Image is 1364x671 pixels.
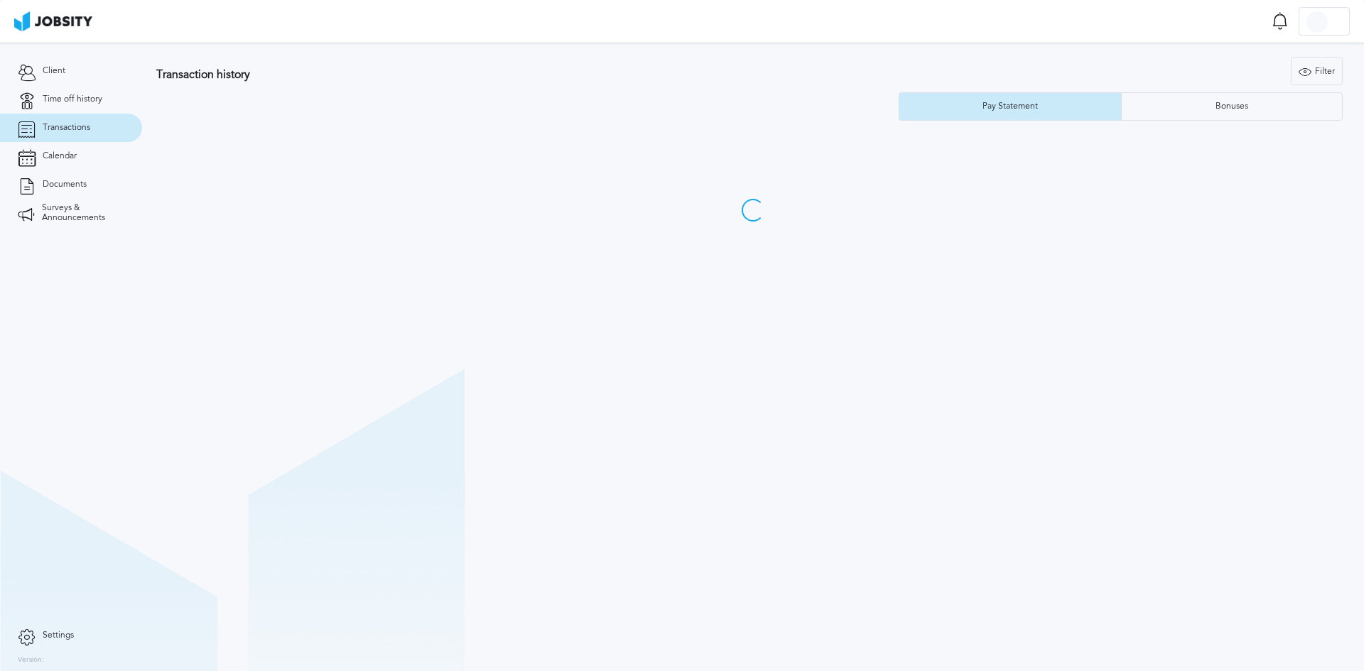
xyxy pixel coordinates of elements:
[899,92,1121,121] button: Pay Statement
[43,631,74,640] span: Settings
[1121,92,1343,121] button: Bonuses
[43,180,87,190] span: Documents
[43,94,102,104] span: Time off history
[1292,58,1342,86] div: Filter
[1291,57,1343,85] button: Filter
[975,102,1045,111] div: Pay Statement
[18,656,44,665] label: Version:
[42,203,124,223] span: Surveys & Announcements
[43,151,77,161] span: Calendar
[43,66,65,76] span: Client
[156,68,806,81] h3: Transaction history
[43,123,90,133] span: Transactions
[1208,102,1255,111] div: Bonuses
[14,11,92,31] img: ab4bad089aa723f57921c736e9817d99.png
